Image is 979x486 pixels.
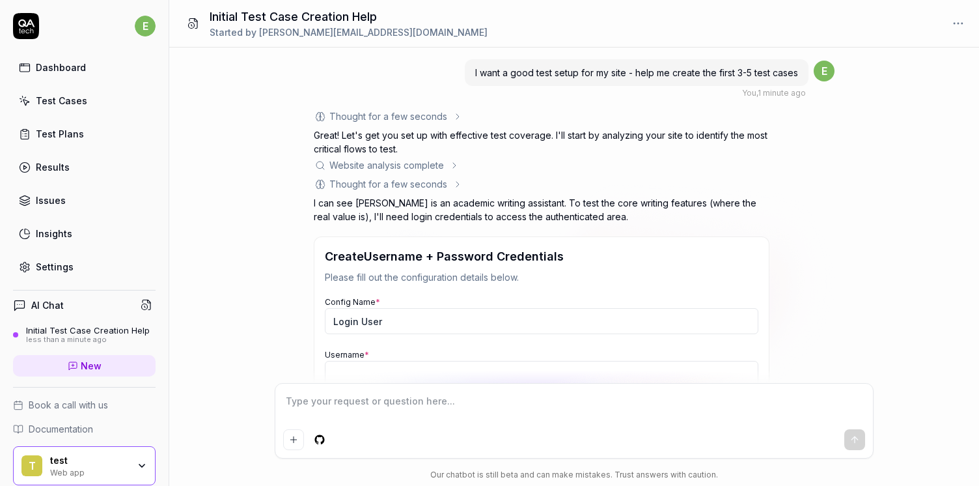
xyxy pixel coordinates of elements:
span: New [81,359,102,373]
div: Issues [36,193,66,207]
a: Initial Test Case Creation Helpless than a minute ago [13,325,156,345]
p: I can see [PERSON_NAME] is an academic writing assistant. To test the core writing features (wher... [314,196,769,223]
a: Results [13,154,156,180]
a: Settings [13,254,156,279]
input: My Config [325,308,758,334]
a: Issues [13,188,156,213]
div: Started by [210,25,488,39]
p: Please fill out the configuration details below. [325,270,758,284]
div: Website analysis complete [329,158,444,172]
button: Add attachment [283,429,304,450]
div: Our chatbot is still beta and can make mistakes. Trust answers with caution. [275,469,874,481]
span: Book a call with us [29,398,108,412]
span: I want a good test setup for my site - help me create the first 3-5 test cases [475,67,798,78]
a: Documentation [13,422,156,436]
a: Test Cases [13,88,156,113]
a: Test Plans [13,121,156,147]
div: Test Cases [36,94,87,107]
a: Book a call with us [13,398,156,412]
div: Initial Test Case Creation Help [26,325,150,336]
span: e [814,61,834,81]
div: less than a minute ago [26,336,150,345]
div: , 1 minute ago [742,87,806,99]
span: [PERSON_NAME][EMAIL_ADDRESS][DOMAIN_NAME] [259,27,488,38]
div: Settings [36,260,74,274]
div: Thought for a few seconds [329,109,447,123]
h3: Create Username + Password Credentials [325,248,758,265]
div: Web app [50,466,128,477]
a: Insights [13,221,156,246]
div: Thought for a few seconds [329,177,447,191]
button: ttestWeb app [13,446,156,485]
div: Test Plans [36,127,84,141]
div: Results [36,160,70,174]
span: t [21,455,42,476]
span: Documentation [29,422,93,436]
button: e [135,13,156,39]
a: New [13,355,156,377]
span: e [135,16,156,36]
label: Config Name [325,297,380,307]
span: You [742,88,756,98]
div: Insights [36,227,72,240]
a: Dashboard [13,55,156,80]
label: Username [325,350,369,360]
h1: Initial Test Case Creation Help [210,8,488,25]
p: Great! Let's get you set up with effective test coverage. I'll start by analyzing your site to id... [314,128,769,156]
div: Dashboard [36,61,86,74]
div: test [50,455,128,466]
h4: AI Chat [31,298,64,312]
